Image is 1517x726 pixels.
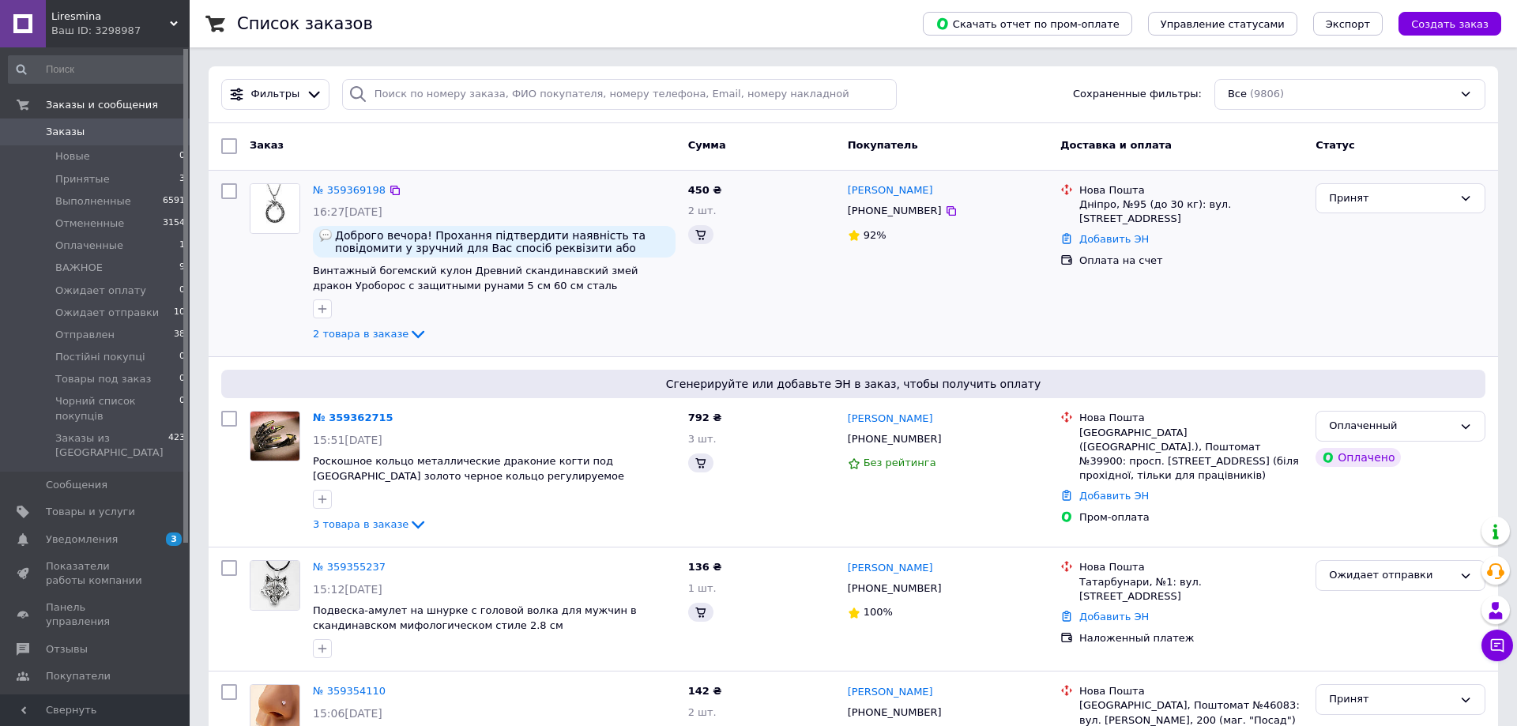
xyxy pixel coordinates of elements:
span: Принятые [55,172,110,186]
div: Нова Пошта [1079,183,1303,197]
span: Сумма [688,139,726,151]
a: Добавить ЭН [1079,233,1149,245]
span: Постійні покупці [55,350,145,364]
a: 3 товара в заказе [313,518,427,530]
span: Показатели работы компании [46,559,146,588]
span: Оплаченные [55,239,123,253]
span: 1 шт. [688,582,717,594]
button: Экспорт [1313,12,1383,36]
div: [PHONE_NUMBER] [845,201,945,221]
button: Чат с покупателем [1481,630,1513,661]
span: Ожидает оплату [55,284,146,298]
span: 0 [179,372,185,386]
span: Экспорт [1326,18,1370,30]
a: № 359355237 [313,561,386,573]
div: Принят [1329,190,1453,207]
a: [PERSON_NAME] [848,685,933,700]
span: Все [1228,87,1247,102]
a: № 359354110 [313,685,386,697]
span: Заказы [46,125,85,139]
div: Нова Пошта [1079,684,1303,698]
div: [PHONE_NUMBER] [845,578,945,599]
span: 1 [179,239,185,253]
span: 0 [179,394,185,423]
div: Принят [1329,691,1453,708]
div: [PHONE_NUMBER] [845,702,945,723]
a: Винтажный богемский кулон Древний скандинавский змей дракон Уроборос с защитными рунами 5 см 60 с... [313,265,638,292]
span: Доставка и оплата [1060,139,1172,151]
span: 450 ₴ [688,184,722,196]
span: Заказы из [GEOGRAPHIC_DATA] [55,431,168,460]
span: Статус [1316,139,1355,151]
span: Чорний список покупців [55,394,179,423]
span: Управление статусами [1161,18,1285,30]
span: 2 шт. [688,205,717,216]
span: Фильтры [251,87,300,102]
span: 6591 [163,194,185,209]
span: ВАЖНОЕ [55,261,103,275]
div: [PHONE_NUMBER] [845,429,945,450]
img: Фото товару [250,184,299,233]
span: 10 [174,306,185,320]
span: 15:06[DATE] [313,707,382,720]
span: (9806) [1250,88,1284,100]
span: 3 товара в заказе [313,518,408,530]
span: Без рейтинга [864,457,936,468]
button: Управление статусами [1148,12,1297,36]
img: Фото товару [250,412,299,461]
a: Фото товару [250,183,300,234]
span: 2 товара в заказе [313,328,408,340]
span: 9 [179,261,185,275]
span: Создать заказ [1411,18,1489,30]
span: 16:27[DATE] [313,205,382,218]
div: Оплаченный [1329,418,1453,434]
div: [GEOGRAPHIC_DATA] ([GEOGRAPHIC_DATA].), Поштомат №39900: просп. [STREET_ADDRESS] (біля прохідної,... [1079,426,1303,483]
span: 3 [179,172,185,186]
h1: Список заказов [237,14,373,33]
span: 0 [179,350,185,364]
span: 0 [179,149,185,164]
input: Поиск по номеру заказа, ФИО покупателя, номеру телефона, Email, номеру накладной [342,79,897,110]
span: Покупатели [46,669,111,683]
span: Заказ [250,139,284,151]
div: Нова Пошта [1079,560,1303,574]
div: Нова Пошта [1079,411,1303,425]
div: Наложенный платеж [1079,631,1303,645]
img: Фото товару [250,561,299,610]
a: Подвеска-амулет на шнурке с головой волка для мужчин в скандинавском мифологическом стиле 2.8 см [313,604,637,631]
span: 142 ₴ [688,685,722,697]
span: 15:51[DATE] [313,434,382,446]
span: 0 [179,284,185,298]
span: 3 [166,532,182,546]
span: Покупатель [848,139,918,151]
a: № 359369198 [313,184,386,196]
span: Сохраненные фильтры: [1073,87,1202,102]
span: Доброго вечора! Прохання підтвердити наявність та повідомити у зручний для Вас спосіб реквізити а... [335,229,669,254]
span: Товары под заказ [55,372,151,386]
span: 92% [864,229,886,241]
span: Роскошное кольцо металлические драконие когти под [GEOGRAPHIC_DATA] золото черное кольцо регулиру... [313,455,624,482]
a: Фото товару [250,560,300,611]
span: Товары и услуги [46,505,135,519]
input: Поиск [8,55,186,84]
div: Пром-оплата [1079,510,1303,525]
span: Ожидает отправки [55,306,159,320]
button: Скачать отчет по пром-оплате [923,12,1132,36]
a: Добавить ЭН [1079,611,1149,623]
span: Уведомления [46,532,118,547]
span: Отправлен [55,328,115,342]
a: 2 товара в заказе [313,328,427,340]
span: Отмененные [55,216,124,231]
span: Выполненные [55,194,131,209]
div: Ваш ID: 3298987 [51,24,190,38]
span: 3 шт. [688,433,717,445]
div: Татарбунари, №1: вул. [STREET_ADDRESS] [1079,575,1303,604]
span: Скачать отчет по пром-оплате [935,17,1120,31]
span: 423 [168,431,185,460]
span: Новые [55,149,90,164]
span: 792 ₴ [688,412,722,423]
img: :speech_balloon: [319,229,332,242]
span: Отзывы [46,642,88,656]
